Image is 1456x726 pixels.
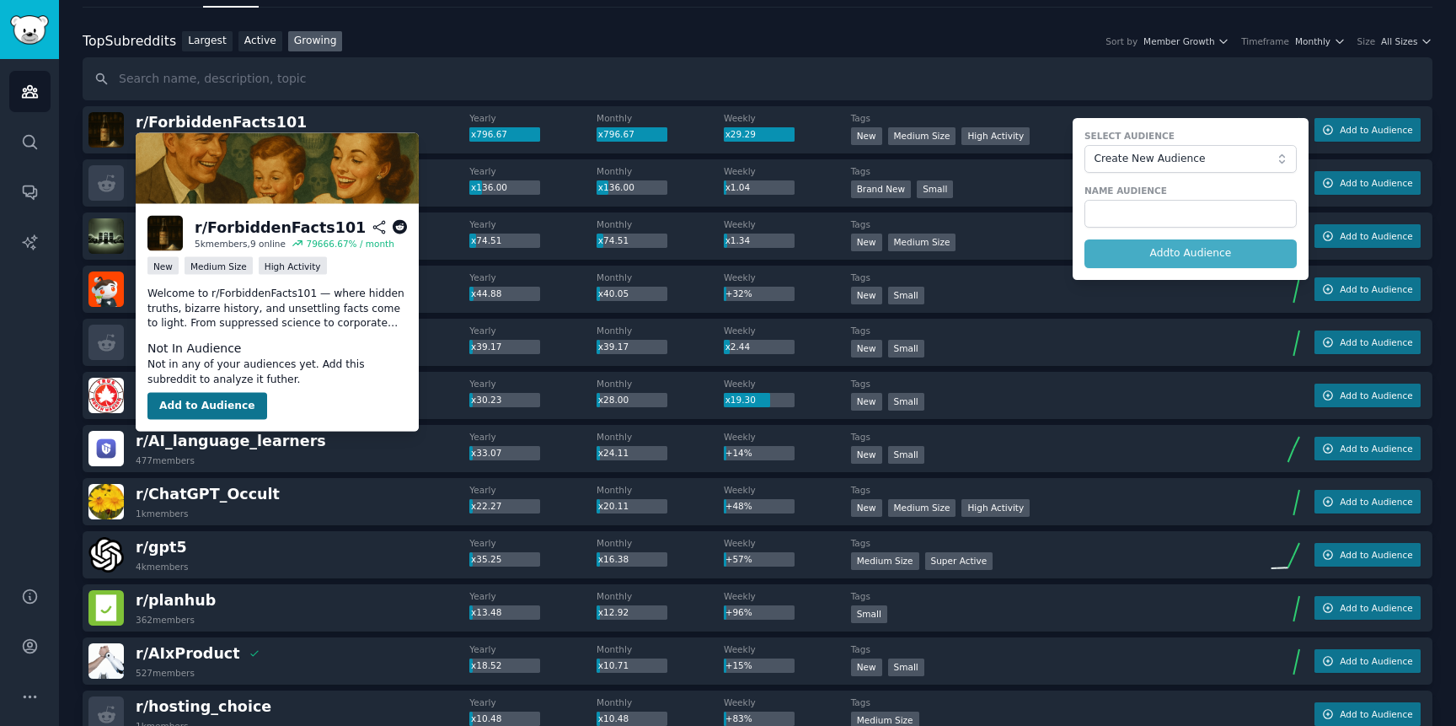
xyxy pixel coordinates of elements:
span: r/ hosting_choice [136,698,271,715]
dt: Yearly [469,218,597,230]
p: Welcome to r/ForbiddenFacts101 — where hidden truths, bizarre history, and unsettling facts come ... [147,287,407,331]
dt: Weekly [724,484,851,496]
img: ChatGPT_Occult [88,484,124,519]
span: x40.05 [598,288,629,298]
button: Add to Audience [147,393,267,420]
dt: Yearly [469,537,597,549]
img: AIxProduct [88,643,124,679]
span: Add to Audience [1340,602,1412,614]
span: Create New Audience [1094,152,1278,167]
span: x136.00 [598,182,634,192]
span: Add to Audience [1340,708,1412,720]
img: GummySearch logo [10,15,49,45]
button: Add to Audience [1314,490,1421,514]
dt: Tags [851,484,1232,496]
div: Small [888,446,924,464]
div: 527 members [136,667,195,679]
dt: Yearly [469,590,597,602]
dt: Weekly [724,272,851,283]
span: Add to Audience [1340,230,1412,242]
img: ForbiddenFacts101 [147,216,183,251]
span: Add to Audience [1340,655,1412,667]
span: x796.67 [471,129,507,139]
dt: Tags [851,537,1232,549]
div: New [851,446,882,464]
div: Brand New [851,180,912,198]
img: AI_language_learners [88,431,124,466]
span: x13.48 [471,607,501,617]
div: Small [851,605,887,623]
div: Medium Size [888,234,956,251]
dt: Yearly [469,431,597,443]
button: Add to Audience [1314,224,1421,248]
div: 1k members [136,508,189,519]
span: x30.23 [471,395,501,405]
dt: Monthly [597,590,724,602]
span: r/ planhub [136,592,216,609]
span: x16.38 [598,554,629,564]
div: New [851,287,882,304]
dt: Tags [851,643,1232,655]
span: x35.25 [471,554,501,564]
dt: Monthly [597,378,724,390]
dt: Yearly [469,325,597,336]
dt: Yearly [469,112,597,124]
div: High Activity [961,499,1030,517]
div: Medium Size [888,127,956,145]
div: High Activity [961,127,1030,145]
span: x39.17 [598,341,629,352]
button: Add to Audience [1314,437,1421,460]
span: x19.30 [725,395,756,405]
div: 5k members, 9 online [195,238,286,250]
span: r/ AI_language_learners [136,433,326,449]
label: Select Audience [1084,130,1297,142]
dt: Weekly [724,325,851,336]
dd: Not in any of your audiences yet. Add this subreddit to analyze it futher. [147,358,407,387]
div: New [147,257,179,275]
dt: Weekly [724,431,851,443]
dt: Tags [851,696,1232,708]
dt: Monthly [597,325,724,336]
a: Growing [288,31,343,52]
dt: Tags [851,325,1232,336]
dt: Weekly [724,112,851,124]
button: Add to Audience [1314,543,1421,567]
div: Size [1357,35,1376,47]
div: 477 members [136,454,195,466]
dt: Weekly [724,537,851,549]
span: Add to Audience [1340,336,1412,348]
div: Top Subreddits [83,31,176,52]
button: Member Growth [1143,35,1229,47]
span: x10.48 [598,713,629,723]
span: Add to Audience [1340,283,1412,295]
div: Timeframe [1241,35,1289,47]
div: 362 members [136,614,195,626]
div: New [851,659,882,676]
label: Name Audience [1084,185,1297,196]
span: x22.27 [471,501,501,511]
button: Create New Audience [1084,145,1297,174]
span: +15% [725,660,752,670]
dt: Tags [851,218,1232,230]
span: Add to Audience [1340,549,1412,561]
span: All Sizes [1381,35,1417,47]
button: Add to Audience [1314,596,1421,620]
dt: Weekly [724,643,851,655]
span: x20.11 [598,501,629,511]
span: +57% [725,554,752,564]
div: Medium Size [185,257,253,275]
div: New [851,127,882,145]
div: 79666.67 % / month [306,238,393,250]
div: Small [888,659,924,676]
dt: Monthly [597,696,724,708]
span: +14% [725,448,752,458]
button: Monthly [1295,35,1346,47]
button: Add to Audience [1314,118,1421,142]
button: Add to Audience [1314,277,1421,301]
dt: Tags [851,378,1232,390]
span: +48% [725,501,752,511]
dt: Monthly [597,112,724,124]
div: New [851,340,882,358]
span: Add to Audience [1340,390,1412,401]
img: gpt5 [88,537,124,573]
